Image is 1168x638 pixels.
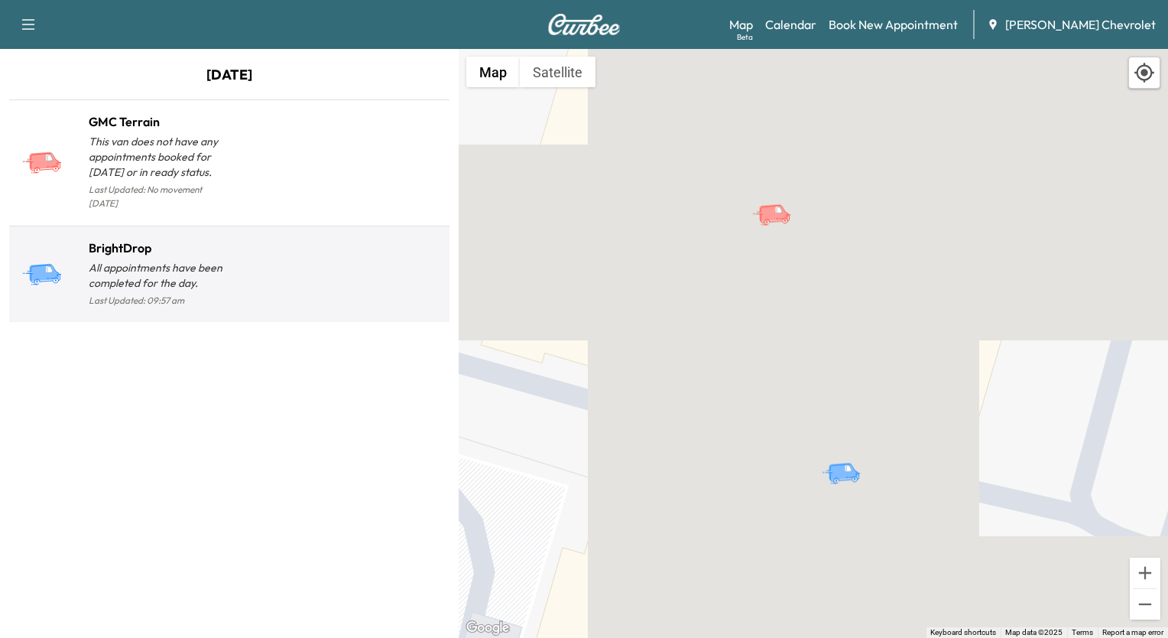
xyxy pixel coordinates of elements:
[1072,628,1093,636] a: Terms
[1005,15,1156,34] span: [PERSON_NAME] Chevrolet
[930,627,996,638] button: Keyboard shortcuts
[462,618,513,638] img: Google
[89,112,229,131] h1: GMC Terrain
[89,134,229,180] p: This van does not have any appointments booked for [DATE] or in ready status.
[89,260,229,291] p: All appointments have been completed for the day.
[765,15,816,34] a: Calendar
[729,15,753,34] a: MapBeta
[547,14,621,35] img: Curbee Logo
[737,31,753,43] div: Beta
[466,57,520,87] button: Show street map
[829,15,958,34] a: Book New Appointment
[1102,628,1163,636] a: Report a map error
[1130,558,1160,588] button: Zoom in
[520,57,595,87] button: Show satellite imagery
[89,180,229,213] p: Last Updated: No movement [DATE]
[751,187,805,214] gmp-advanced-marker: GMC Terrain
[1130,589,1160,620] button: Zoom out
[89,239,229,257] h1: BrightDrop
[821,446,874,473] gmp-advanced-marker: BrightDrop
[462,618,513,638] a: Open this area in Google Maps (opens a new window)
[89,291,229,311] p: Last Updated: 09:57 am
[1128,57,1160,89] div: Recenter map
[1005,628,1063,636] span: Map data ©2025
